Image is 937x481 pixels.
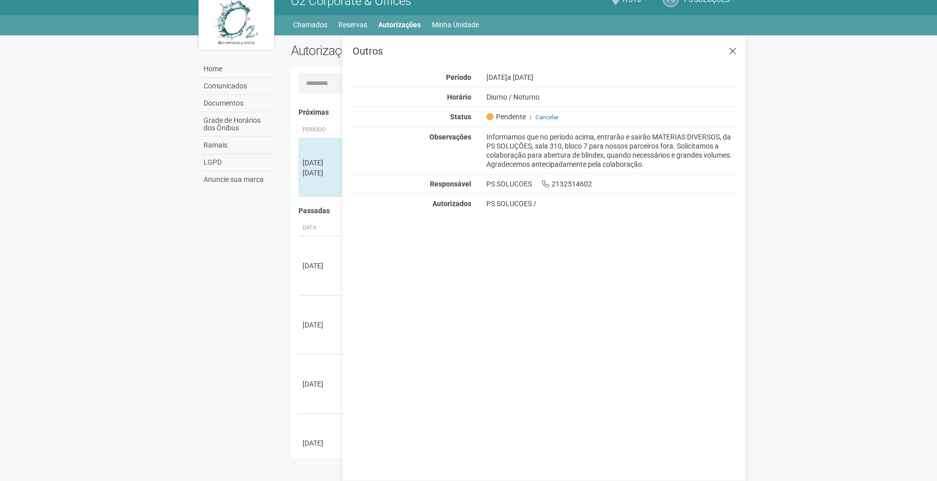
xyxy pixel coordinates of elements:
[486,199,738,208] div: PS SOLUCOES /
[530,114,531,121] span: |
[303,158,340,168] div: [DATE]
[303,438,340,448] div: [DATE]
[479,73,746,82] div: [DATE]
[535,114,559,121] a: Cancelar
[450,113,471,121] strong: Status
[432,200,471,208] strong: Autorizados
[430,180,471,188] strong: Responsável
[446,73,471,81] strong: Período
[293,18,327,32] a: Chamados
[201,137,276,154] a: Ramais
[303,379,340,389] div: [DATE]
[378,18,421,32] a: Autorizações
[479,179,746,188] div: PS SOLUCOES 2132514602
[201,95,276,112] a: Documentos
[429,133,471,141] strong: Observações
[299,207,731,215] h4: Passadas
[201,61,276,78] a: Home
[299,109,731,116] h4: Próximas
[201,171,276,188] a: Anuncie sua marca
[201,112,276,137] a: Grade de Horários dos Ônibus
[201,154,276,171] a: LGPD
[432,18,479,32] a: Minha Unidade
[479,132,746,169] div: Informamos que no período acima, entrarão e sairão MATERIAS DIVERSOS, da PS SOLUÇÕES, sala 310, b...
[486,112,526,121] span: Pendente
[353,46,738,56] h3: Outros
[447,93,471,101] strong: Horário
[303,320,340,330] div: [DATE]
[338,18,367,32] a: Reservas
[201,78,276,95] a: Comunicados
[479,92,746,102] div: Diurno / Noturno
[507,73,533,81] span: a [DATE]
[299,122,344,138] th: Período
[291,43,507,58] h2: Autorizações
[303,261,340,271] div: [DATE]
[299,220,344,236] th: Data
[303,168,340,178] div: [DATE]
